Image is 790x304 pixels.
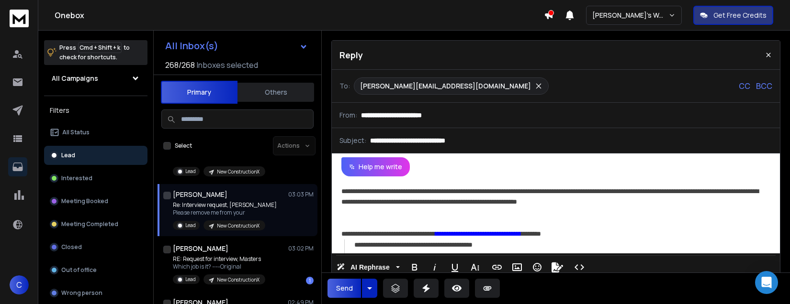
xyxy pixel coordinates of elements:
[335,258,402,277] button: AI Rephrase
[173,201,277,209] p: Re: Interview request, [PERSON_NAME]
[78,42,122,53] span: Cmd + Shift + k
[327,279,361,298] button: Send
[548,258,566,277] button: Signature
[713,11,767,20] p: Get Free Credits
[446,258,464,277] button: Underline (⌘U)
[592,11,668,20] p: [PERSON_NAME]'s Workspace
[10,10,29,27] img: logo
[10,275,29,294] button: C
[339,81,350,91] p: To:
[44,283,147,303] button: Wrong person
[61,174,92,182] p: Interested
[44,146,147,165] button: Lead
[339,110,357,120] p: From:
[55,10,544,21] h1: Onebox
[61,266,97,274] p: Out of office
[488,258,506,277] button: Insert Link (⌘K)
[173,255,265,263] p: RE: Request for interview, Masters
[62,129,90,136] p: All Status
[288,191,314,198] p: 03:03 PM
[44,123,147,142] button: All Status
[61,197,108,205] p: Meeting Booked
[339,48,363,62] p: Reply
[406,258,424,277] button: Bold (⌘B)
[61,220,118,228] p: Meeting Completed
[570,258,588,277] button: Code View
[217,222,260,229] p: New ConstructionX
[466,258,484,277] button: More Text
[61,289,102,297] p: Wrong person
[173,209,277,217] p: Please remove me from your
[59,43,130,62] p: Press to check for shortcuts.
[339,136,366,145] p: Subject:
[44,215,147,234] button: Meeting Completed
[44,192,147,211] button: Meeting Booked
[739,80,750,92] p: CC
[44,238,147,257] button: Closed
[341,157,410,176] button: Help me write
[426,258,444,277] button: Italic (⌘I)
[217,168,260,175] p: New ConstructionX
[306,277,314,284] div: 1
[165,59,195,71] span: 268 / 268
[349,263,392,271] span: AI Rephrase
[693,6,773,25] button: Get Free Credits
[185,222,196,229] p: Lead
[756,80,772,92] p: BCC
[165,41,218,51] h1: All Inbox(s)
[197,59,258,71] h3: Inboxes selected
[61,243,82,251] p: Closed
[755,271,778,294] div: Open Intercom Messenger
[217,276,260,283] p: New ConstructionX
[288,245,314,252] p: 03:02 PM
[360,81,531,91] p: [PERSON_NAME][EMAIL_ADDRESS][DOMAIN_NAME]
[508,258,526,277] button: Insert Image (⌘P)
[52,74,98,83] h1: All Campaigns
[44,69,147,88] button: All Campaigns
[173,244,228,253] h1: [PERSON_NAME]
[61,152,75,159] p: Lead
[44,104,147,117] h3: Filters
[158,36,316,55] button: All Inbox(s)
[528,258,546,277] button: Emoticons
[44,261,147,280] button: Out of office
[44,169,147,188] button: Interested
[237,82,314,103] button: Others
[185,168,196,175] p: Lead
[185,276,196,283] p: Lead
[173,190,227,199] h1: [PERSON_NAME]
[175,142,192,150] label: Select
[161,81,237,104] button: Primary
[173,263,265,271] p: Which job is it? -----Original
